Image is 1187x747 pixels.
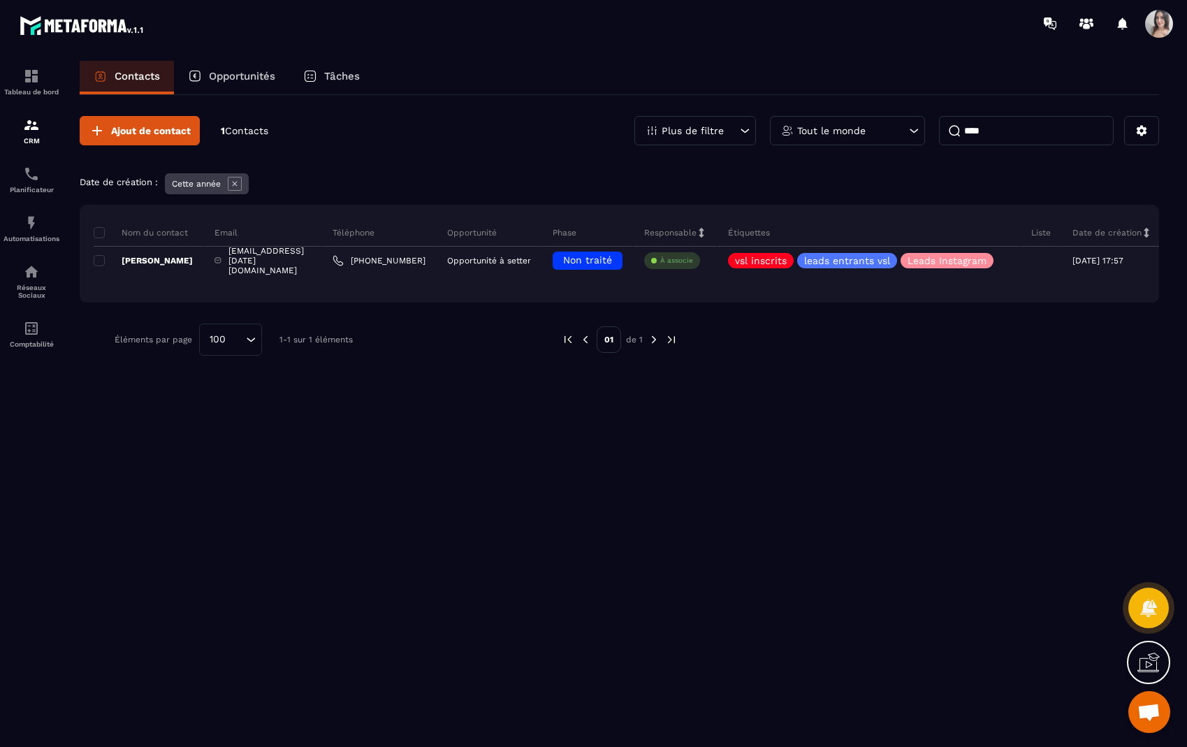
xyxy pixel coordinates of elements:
img: scheduler [23,166,40,182]
a: accountantaccountantComptabilité [3,310,59,358]
p: Étiquettes [728,227,770,238]
p: Nom du contact [94,227,188,238]
img: formation [23,68,40,85]
p: Phase [553,227,576,238]
p: Opportunité [447,227,497,238]
a: schedulerschedulerPlanificateur [3,155,59,204]
p: Opportunités [209,70,275,82]
p: Date de création [1072,227,1142,238]
p: Responsable [644,227,697,238]
span: Non traité [563,254,612,266]
p: Tout le monde [797,126,866,136]
img: logo [20,13,145,38]
p: Réseaux Sociaux [3,284,59,299]
span: Ajout de contact [111,124,191,138]
p: CRM [3,137,59,145]
a: Tâches [289,61,374,94]
div: Search for option [199,324,262,356]
p: vsl inscrits [735,256,787,266]
a: formationformationCRM [3,106,59,155]
img: prev [579,333,592,346]
p: Téléphone [333,227,374,238]
a: Ouvrir le chat [1128,691,1170,733]
p: Opportunité à setter [447,256,531,266]
img: formation [23,117,40,133]
p: 1 [221,124,268,138]
p: Tâches [324,70,360,82]
p: leads entrants vsl [804,256,890,266]
a: Opportunités [174,61,289,94]
p: [PERSON_NAME] [94,255,193,266]
span: 100 [205,332,231,347]
p: À associe [660,256,693,266]
a: formationformationTableau de bord [3,57,59,106]
p: Automatisations [3,235,59,242]
img: next [648,333,660,346]
img: prev [562,333,574,346]
a: social-networksocial-networkRéseaux Sociaux [3,253,59,310]
img: social-network [23,263,40,280]
p: Cette année [172,179,221,189]
p: Liste [1031,227,1051,238]
p: Leads Instagram [908,256,986,266]
p: 1-1 sur 1 éléments [279,335,353,345]
p: Email [214,227,238,238]
p: Date de création : [80,177,158,187]
p: Comptabilité [3,340,59,348]
img: automations [23,215,40,231]
a: Contacts [80,61,174,94]
img: accountant [23,320,40,337]
p: Éléments par page [115,335,192,345]
p: Plus de filtre [662,126,724,136]
img: next [665,333,678,346]
input: Search for option [231,332,242,347]
p: [DATE] 17:57 [1072,256,1123,266]
a: automationsautomationsAutomatisations [3,204,59,253]
a: [PHONE_NUMBER] [333,255,425,266]
button: Ajout de contact [80,116,200,145]
p: Tableau de bord [3,88,59,96]
span: Contacts [225,125,268,136]
p: de 1 [626,334,643,345]
p: 01 [597,326,621,353]
p: Planificateur [3,186,59,194]
p: Contacts [115,70,160,82]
